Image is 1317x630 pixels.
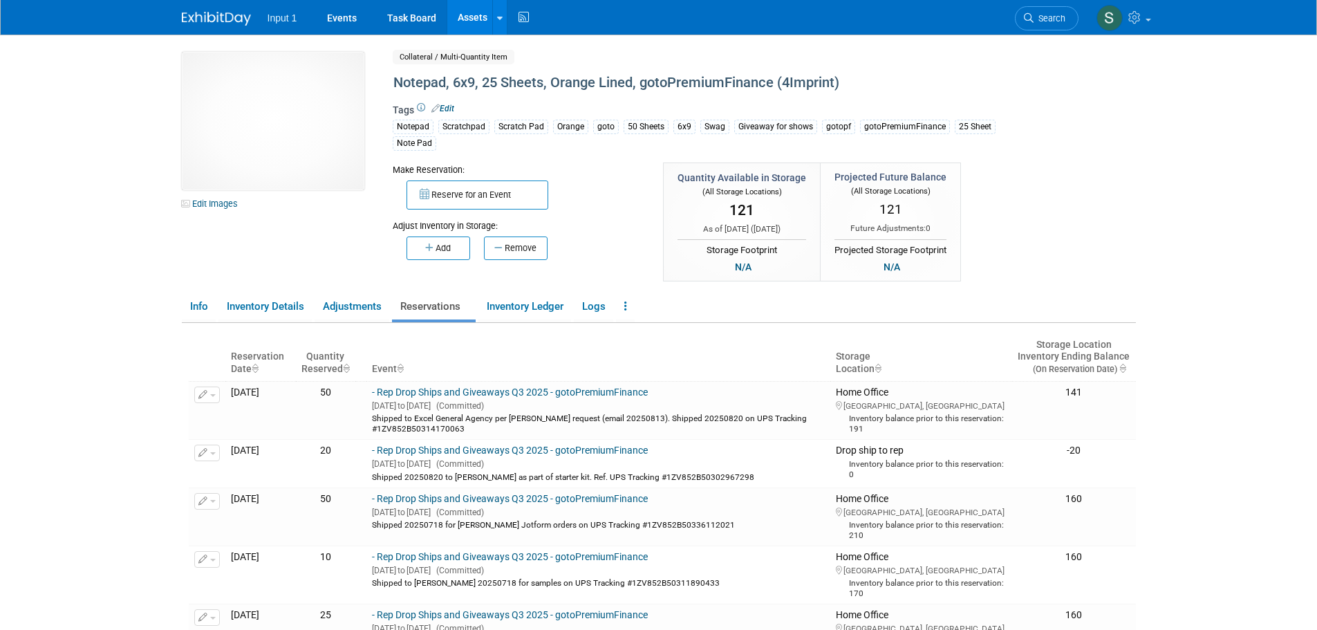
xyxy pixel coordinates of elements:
[836,518,1007,541] div: Inventory balance prior to this reservation: 210
[700,120,729,134] div: Swag
[1012,333,1135,382] th: Storage LocationInventory Ending Balance (On Reservation Date) : activate to sort column ascending
[366,333,830,382] th: Event : activate to sort column ascending
[372,576,825,589] div: Shipped to [PERSON_NAME] 20250718 for samples on UPS Tracking #1ZV852B50311890433
[673,120,695,134] div: 6x9
[836,445,1007,480] div: Drop ship to rep
[393,103,1022,160] div: Tags
[296,381,355,439] td: 50
[393,120,433,134] div: Notepad
[553,120,588,134] div: Orange
[1018,387,1130,399] div: 141
[574,295,613,319] a: Logs
[372,551,648,562] a: - Rep Drop Ships and Giveaways Q3 2025 - gotoPremiumFinance
[296,546,355,604] td: 10
[1018,551,1130,564] div: 160
[372,457,825,470] div: [DATE] [DATE]
[392,295,476,319] a: Reservations
[372,445,648,456] a: - Rep Drop Ships and Giveaways Q3 2025 - gotoPremiumFinance
[879,201,902,217] span: 121
[393,50,514,64] span: Collateral / Multi-Quantity Item
[431,566,484,575] span: (Committed)
[834,239,946,257] div: Projected Storage Footprint
[955,120,996,134] div: 25 Sheet
[393,163,643,176] div: Make Reservation:
[182,12,251,26] img: ExhibitDay
[372,411,825,434] div: Shipped to Excel General Agency per [PERSON_NAME] request (email 20250813). Shipped 20250820 on U...
[431,401,484,411] span: (Committed)
[1018,493,1130,506] div: 160
[484,237,548,260] button: Remove
[734,120,817,134] div: Giveaway for shows
[834,170,946,184] div: Projected Future Balance
[182,52,364,190] img: View Images
[729,202,754,219] span: 121
[296,488,355,546] td: 50
[678,185,806,198] div: (All Storage Locations)
[836,506,1007,518] div: [GEOGRAPHIC_DATA], [GEOGRAPHIC_DATA]
[431,459,484,469] span: (Committed)
[836,551,1007,599] div: Home Office
[182,295,216,319] a: Info
[396,566,407,575] span: to
[879,259,904,275] div: N/A
[836,411,1007,434] div: Inventory balance prior to this reservation: 191
[1096,5,1123,31] img: Susan Stout
[372,399,825,411] div: [DATE] [DATE]
[396,401,407,411] span: to
[393,136,436,151] div: Note Pad
[438,120,489,134] div: Scratchpad
[225,488,296,546] td: [DATE]
[218,295,312,319] a: Inventory Details
[372,518,825,530] div: Shipped 20250718 for [PERSON_NAME] Jotform orders on UPS Tracking #1ZV852B50336112021
[731,259,756,275] div: N/A
[593,120,619,134] div: goto
[372,609,648,620] a: - Rep Drop Ships and Giveaways Q3 2025 - gotoPremiumFinance
[678,171,806,185] div: Quantity Available in Storage
[836,576,1007,599] div: Inventory balance prior to this reservation: 170
[389,71,1022,95] div: Notepad, 6x9, 25 Sheets, Orange Lined, gotoPremiumFinance (4Imprint)
[393,210,643,232] div: Adjust Inventory in Storage:
[678,239,806,257] div: Storage Footprint
[478,295,571,319] a: Inventory Ledger
[624,120,669,134] div: 50 Sheets
[407,180,548,210] button: Reserve for an Event
[372,493,648,504] a: - Rep Drop Ships and Giveaways Q3 2025 - gotoPremiumFinance
[830,333,1013,382] th: Storage Location : activate to sort column ascending
[225,381,296,439] td: [DATE]
[407,237,470,260] button: Add
[1034,13,1065,24] span: Search
[754,224,778,234] span: [DATE]
[1015,6,1078,30] a: Search
[396,459,407,469] span: to
[836,457,1007,480] div: Inventory balance prior to this reservation: 0
[431,508,484,517] span: (Committed)
[315,295,389,319] a: Adjustments
[1018,609,1130,622] div: 160
[296,440,355,488] td: 20
[431,104,454,113] a: Edit
[225,333,296,382] th: ReservationDate : activate to sort column ascending
[372,564,825,576] div: [DATE] [DATE]
[494,120,548,134] div: Scratch Pad
[836,564,1007,576] div: [GEOGRAPHIC_DATA], [GEOGRAPHIC_DATA]
[372,387,648,398] a: - Rep Drop Ships and Giveaways Q3 2025 - gotoPremiumFinance
[396,508,407,517] span: to
[678,223,806,235] div: As of [DATE] ( )
[836,387,1007,434] div: Home Office
[1021,364,1117,374] span: (On Reservation Date)
[860,120,950,134] div: gotoPremiumFinance
[225,440,296,488] td: [DATE]
[834,184,946,197] div: (All Storage Locations)
[926,223,931,233] span: 0
[822,120,855,134] div: gotopf
[268,12,297,24] span: Input 1
[372,506,825,518] div: [DATE] [DATE]
[834,223,946,234] div: Future Adjustments:
[836,493,1007,541] div: Home Office
[372,470,825,483] div: Shipped 20250820 to [PERSON_NAME] as part of starter kit. Ref. UPS Tracking #1ZV852B50302967298
[836,399,1007,411] div: [GEOGRAPHIC_DATA], [GEOGRAPHIC_DATA]
[225,546,296,604] td: [DATE]
[1018,445,1130,457] div: -20
[296,333,355,382] th: Quantity&nbsp;&nbsp;&nbsp;Reserved : activate to sort column ascending
[182,195,243,212] a: Edit Images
